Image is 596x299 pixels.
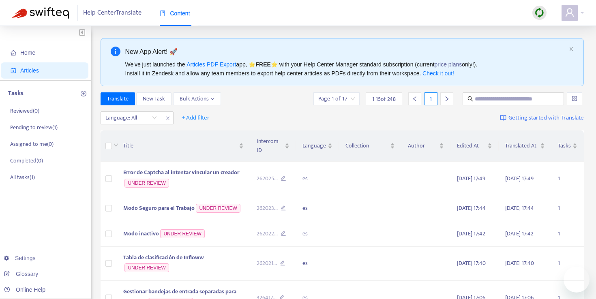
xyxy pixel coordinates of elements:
p: Tasks [8,89,24,98]
span: UNDER REVIEW [124,179,169,188]
span: Modo inactivo [123,229,159,238]
span: [DATE] 17:44 [505,203,534,213]
span: New Task [143,94,165,103]
div: 1 [424,92,437,105]
span: Home [20,49,35,56]
span: [DATE] 17:49 [457,174,485,183]
div: We've just launched the app, ⭐ ⭐️ with your Help Center Manager standard subscription (current on... [125,60,566,78]
span: Edited At [457,141,486,150]
span: down [210,97,214,101]
button: close [569,47,574,52]
td: 1 [551,221,584,247]
span: Help Center Translate [83,5,141,21]
span: Language [302,141,326,150]
span: 262022 ... [257,229,278,238]
a: price plans [435,61,462,68]
td: es [296,221,339,247]
span: Tabla de clasificación de Infloww [123,253,204,262]
th: Language [296,130,339,162]
iframe: Button to launch messaging window [564,267,590,293]
span: Articles [20,67,39,74]
th: Intercom ID [250,130,296,162]
img: image-link [500,115,506,121]
a: Check it out! [422,70,454,77]
td: es [296,196,339,222]
span: 1 - 15 of 248 [372,95,396,103]
span: UNDER REVIEW [196,204,240,213]
span: Error de Captcha al intentar vincular un creador [123,168,239,177]
span: [DATE] 17:40 [457,258,486,268]
span: Title [123,141,237,150]
button: Bulk Actionsdown [173,92,221,105]
span: UNDER REVIEW [124,263,169,272]
a: Articles PDF Export [187,61,236,68]
th: Title [117,130,250,162]
span: home [11,50,16,56]
button: + Add filter [176,111,216,124]
a: Glossary [4,271,38,277]
th: Tasks [551,130,584,162]
td: 1 [551,247,584,281]
span: [DATE] 17:40 [505,258,534,268]
span: Tasks [558,141,571,150]
span: [DATE] 17:42 [457,229,485,238]
span: Modo Seguro para el Trabajo [123,203,195,213]
th: Edited At [450,130,499,162]
b: FREE [255,61,270,68]
td: 1 [551,162,584,196]
span: right [444,96,450,102]
span: Content [160,10,190,17]
td: es [296,162,339,196]
span: [DATE] 17:42 [505,229,534,238]
span: user [565,8,575,17]
td: 1 [551,196,584,222]
p: Reviewed ( 0 ) [10,107,39,115]
span: Bulk Actions [180,94,214,103]
button: Translate [101,92,135,105]
span: Intercom ID [257,137,283,155]
th: Translated At [499,130,551,162]
span: 262023 ... [257,204,278,213]
span: left [412,96,418,102]
span: plus-circle [81,91,86,96]
span: 262025 ... [257,174,278,183]
span: down [114,143,118,147]
span: UNDER REVIEW [160,229,204,238]
img: Swifteq [12,7,69,19]
button: New Task [136,92,172,105]
span: info-circle [111,47,120,56]
a: Settings [4,255,36,261]
td: es [296,247,339,281]
p: Completed ( 0 ) [10,156,43,165]
span: 262021 ... [257,259,277,268]
th: Author [401,130,450,162]
div: New App Alert! 🚀 [125,47,566,57]
span: Translated At [505,141,538,150]
a: Getting started with Translate [500,111,584,124]
span: [DATE] 17:49 [505,174,534,183]
img: sync.dc5367851b00ba804db3.png [534,8,545,18]
a: Online Help [4,286,45,293]
span: Getting started with Translate [508,113,584,123]
th: Collection [339,130,401,162]
span: Collection [345,141,388,150]
span: account-book [11,68,16,73]
p: Assigned to me ( 0 ) [10,140,54,148]
span: Translate [107,94,129,103]
span: Author [408,141,437,150]
span: [DATE] 17:44 [457,203,486,213]
span: + Add filter [182,113,210,123]
p: Pending to review ( 1 ) [10,123,58,132]
p: All tasks ( 1 ) [10,173,35,182]
span: search [467,96,473,102]
span: close [163,113,173,123]
span: book [160,11,165,16]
